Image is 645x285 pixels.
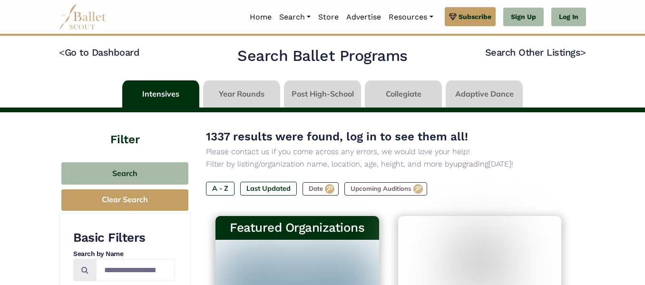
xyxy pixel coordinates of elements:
[96,259,175,281] input: Search by names...
[314,7,342,27] a: Store
[485,47,586,58] a: Search Other Listings>
[275,7,314,27] a: Search
[206,182,235,195] label: A - Z
[344,182,427,196] label: Upcoming Auditions
[342,7,385,27] a: Advertise
[59,47,139,58] a: <Go to Dashboard
[449,11,457,22] img: gem.svg
[444,80,525,108] li: Adaptive Dance
[61,162,188,185] button: Search
[459,11,491,22] span: Subscribe
[303,182,339,196] label: Date
[237,46,407,66] h2: Search Ballet Programs
[201,80,282,108] li: Year Rounds
[282,80,363,108] li: Post High-School
[551,8,586,27] a: Log In
[385,7,437,27] a: Resources
[246,7,275,27] a: Home
[120,80,201,108] li: Intensives
[223,220,371,236] h3: Featured Organizations
[73,230,175,246] h3: Basic Filters
[445,7,496,26] a: Subscribe
[61,189,188,211] button: Clear Search
[59,46,65,58] code: <
[73,249,175,259] h4: Search by Name
[580,46,586,58] code: >
[503,8,544,27] a: Sign Up
[206,146,571,158] p: Please contact us if you come across any errors, we would love your help!
[59,112,191,148] h4: Filter
[206,130,468,143] span: 1337 results were found, log in to see them all!
[363,80,444,108] li: Collegiate
[206,158,571,170] p: Filter by listing/organization name, location, age, height, and more by [DATE]!
[453,159,489,168] a: upgrading
[240,182,297,195] label: Last Updated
